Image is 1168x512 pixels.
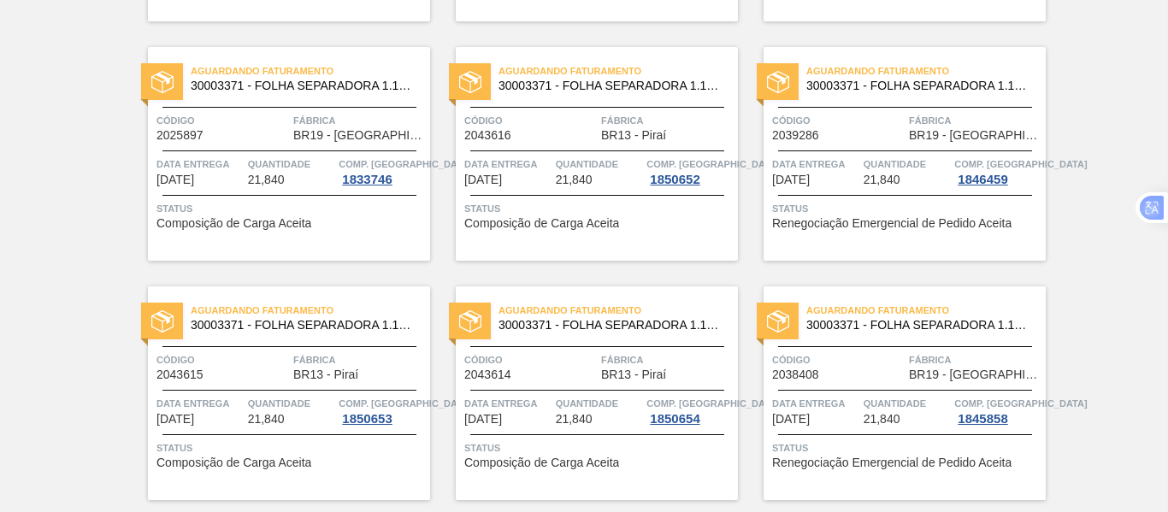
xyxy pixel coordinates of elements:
span: Código [772,351,905,368]
span: Data Entrega [772,395,859,412]
span: Comp. Carga [646,156,779,173]
span: BR13 - Piraí [601,368,666,381]
img: status [459,310,481,333]
span: Data Entrega [464,156,552,173]
span: Código [772,112,905,129]
span: 20/10/2025 [156,413,194,426]
img: status [459,71,481,93]
span: Data Entrega [464,395,552,412]
div: 1850653 [339,412,395,426]
span: Aguardando Faturamento [191,302,430,319]
span: BR19 - Nova Rio [909,129,1041,142]
span: 21,840 [864,413,900,426]
span: Quantidade [864,395,951,412]
a: Comp. [GEOGRAPHIC_DATA]1850653 [339,395,426,426]
span: Fábrica [909,112,1041,129]
span: 21,840 [556,174,593,186]
div: 1833746 [339,173,395,186]
span: Código [464,351,597,368]
div: 1846459 [954,173,1011,186]
span: Status [464,439,734,456]
span: 21,840 [248,174,285,186]
span: Data Entrega [156,395,244,412]
span: Aguardando Faturamento [806,62,1046,79]
span: 21,840 [556,413,593,426]
a: Comp. [GEOGRAPHIC_DATA]1833746 [339,156,426,186]
a: Comp. [GEOGRAPHIC_DATA]1850652 [646,156,734,186]
span: Comp. Carga [954,395,1087,412]
span: Quantidade [248,156,335,173]
span: Aguardando Faturamento [806,302,1046,319]
span: Status [772,439,1041,456]
span: 30003371 - FOLHA SEPARADORA 1.175 mm x 980 mm; [191,319,416,332]
span: Composição de Carga Aceita [156,217,311,230]
span: 30003371 - FOLHA SEPARADORA 1.175 mm x 980 mm; [498,319,724,332]
div: 1850654 [646,412,703,426]
span: 30003371 - FOLHA SEPARADORA 1.175 mm x 980 mm; [191,79,416,92]
span: Quantidade [864,156,951,173]
span: 17/10/2025 [464,174,502,186]
span: 30003371 - FOLHA SEPARADORA 1.175 mm x 980 mm; [806,79,1032,92]
span: 17/10/2025 [156,174,194,186]
img: status [151,71,174,93]
span: BR19 - Nova Rio [909,368,1041,381]
div: 1850652 [646,173,703,186]
img: status [767,310,789,333]
span: 2043616 [464,129,511,142]
span: Status [156,439,426,456]
img: status [767,71,789,93]
span: Código [464,112,597,129]
span: Composição de Carga Aceita [464,217,619,230]
span: Comp. Carga [646,395,779,412]
span: BR19 - Nova Rio [293,129,426,142]
a: statusAguardando Faturamento30003371 - FOLHA SEPARADORA 1.175 mm x 980 mm;Código2039286FábricaBR1... [738,47,1046,261]
span: 21,840 [864,174,900,186]
a: Comp. [GEOGRAPHIC_DATA]1846459 [954,156,1041,186]
span: Comp. Carga [339,395,471,412]
span: Aguardando Faturamento [498,302,738,319]
a: Comp. [GEOGRAPHIC_DATA]1845858 [954,395,1041,426]
span: 21,840 [248,413,285,426]
span: 30003371 - FOLHA SEPARADORA 1.175 mm x 980 mm; [806,319,1032,332]
a: statusAguardando Faturamento30003371 - FOLHA SEPARADORA 1.175 mm x 980 mm;Código2043615FábricaBR1... [122,286,430,500]
span: Fábrica [601,351,734,368]
span: Renegociação Emergencial de Pedido Aceita [772,217,1012,230]
a: statusAguardando Faturamento30003371 - FOLHA SEPARADORA 1.175 mm x 980 mm;Código2043616FábricaBR1... [430,47,738,261]
a: statusAguardando Faturamento30003371 - FOLHA SEPARADORA 1.175 mm x 980 mm;Código2025897FábricaBR1... [122,47,430,261]
span: Quantidade [556,156,643,173]
span: Aguardando Faturamento [191,62,430,79]
span: Aguardando Faturamento [498,62,738,79]
span: Comp. Carga [339,156,471,173]
span: Quantidade [248,395,335,412]
span: Data Entrega [156,156,244,173]
img: status [151,310,174,333]
span: Quantidade [556,395,643,412]
span: 2039286 [772,129,819,142]
span: Data Entrega [772,156,859,173]
a: statusAguardando Faturamento30003371 - FOLHA SEPARADORA 1.175 mm x 980 mm;Código2043614FábricaBR1... [430,286,738,500]
span: 20/10/2025 [772,174,810,186]
span: 26/10/2025 [772,413,810,426]
span: 2043614 [464,368,511,381]
span: Código [156,112,289,129]
span: 30003371 - FOLHA SEPARADORA 1.175 mm x 980 mm; [498,79,724,92]
span: Fábrica [293,112,426,129]
span: 2043615 [156,368,204,381]
span: Composição de Carga Aceita [156,456,311,469]
span: 2038408 [772,368,819,381]
a: Comp. [GEOGRAPHIC_DATA]1850654 [646,395,734,426]
span: Fábrica [909,351,1041,368]
span: Fábrica [293,351,426,368]
div: 1845858 [954,412,1011,426]
span: Status [156,200,426,217]
span: Status [772,200,1041,217]
a: statusAguardando Faturamento30003371 - FOLHA SEPARADORA 1.175 mm x 980 mm;Código2038408FábricaBR1... [738,286,1046,500]
span: 24/10/2025 [464,413,502,426]
span: Renegociação Emergencial de Pedido Aceita [772,456,1012,469]
span: Status [464,200,734,217]
span: BR13 - Piraí [601,129,666,142]
span: BR13 - Piraí [293,368,358,381]
span: Comp. Carga [954,156,1087,173]
span: Composição de Carga Aceita [464,456,619,469]
span: Código [156,351,289,368]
